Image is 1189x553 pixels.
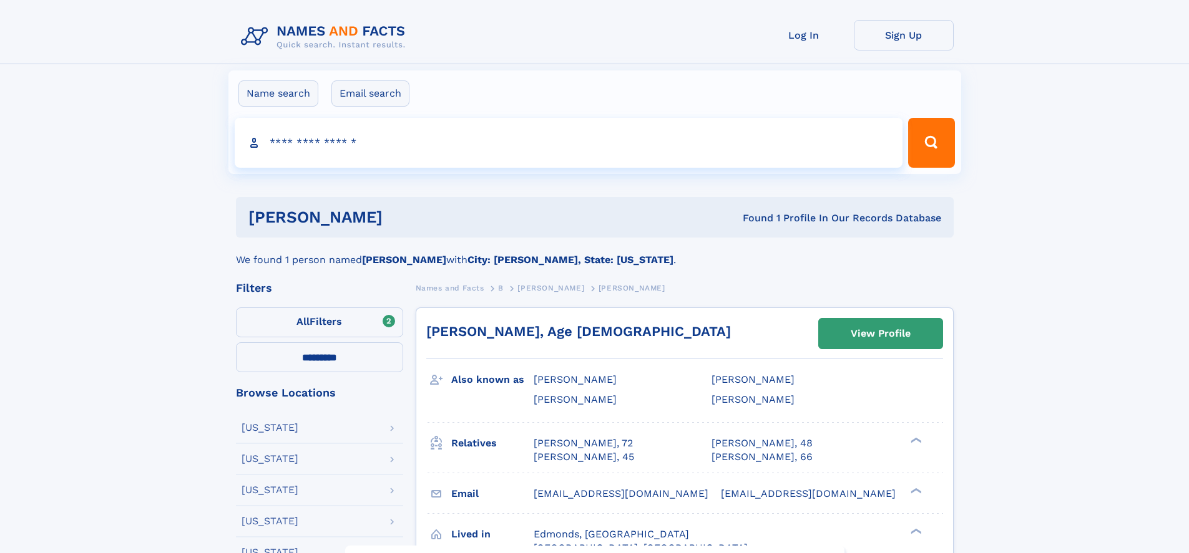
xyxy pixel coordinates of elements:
[534,436,633,450] a: [PERSON_NAME], 72
[562,211,941,225] div: Found 1 Profile In Our Records Database
[236,387,403,398] div: Browse Locations
[416,280,484,296] a: Names and Facts
[534,450,634,464] a: [PERSON_NAME], 45
[426,324,731,339] a: [PERSON_NAME], Age [DEMOGRAPHIC_DATA]
[712,436,813,450] a: [PERSON_NAME], 48
[498,284,504,292] span: B
[908,486,922,494] div: ❯
[236,282,403,294] div: Filters
[331,80,409,107] label: Email search
[851,319,911,348] div: View Profile
[467,254,673,266] b: City: [PERSON_NAME], State: [US_STATE]
[599,284,665,292] span: [PERSON_NAME]
[517,280,584,296] a: [PERSON_NAME]
[248,209,563,225] h1: [PERSON_NAME]
[242,516,298,526] div: [US_STATE]
[908,118,954,168] button: Search Button
[238,80,318,107] label: Name search
[908,527,922,535] div: ❯
[534,373,617,385] span: [PERSON_NAME]
[236,238,954,267] div: We found 1 person named with .
[754,20,854,50] a: Log In
[451,433,534,454] h3: Relatives
[296,315,310,327] span: All
[242,423,298,433] div: [US_STATE]
[236,20,416,54] img: Logo Names and Facts
[235,118,903,168] input: search input
[242,454,298,464] div: [US_STATE]
[498,280,504,296] a: B
[534,488,708,499] span: [EMAIL_ADDRESS][DOMAIN_NAME]
[362,254,446,266] b: [PERSON_NAME]
[819,319,942,349] a: View Profile
[236,307,403,337] label: Filters
[712,450,813,464] a: [PERSON_NAME], 66
[908,436,922,444] div: ❯
[712,373,795,385] span: [PERSON_NAME]
[517,284,584,292] span: [PERSON_NAME]
[242,485,298,495] div: [US_STATE]
[854,20,954,50] a: Sign Up
[451,369,534,390] h3: Also known as
[534,528,689,540] span: Edmonds, [GEOGRAPHIC_DATA]
[534,393,617,405] span: [PERSON_NAME]
[451,483,534,504] h3: Email
[451,524,534,545] h3: Lived in
[712,393,795,405] span: [PERSON_NAME]
[721,488,896,499] span: [EMAIL_ADDRESS][DOMAIN_NAME]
